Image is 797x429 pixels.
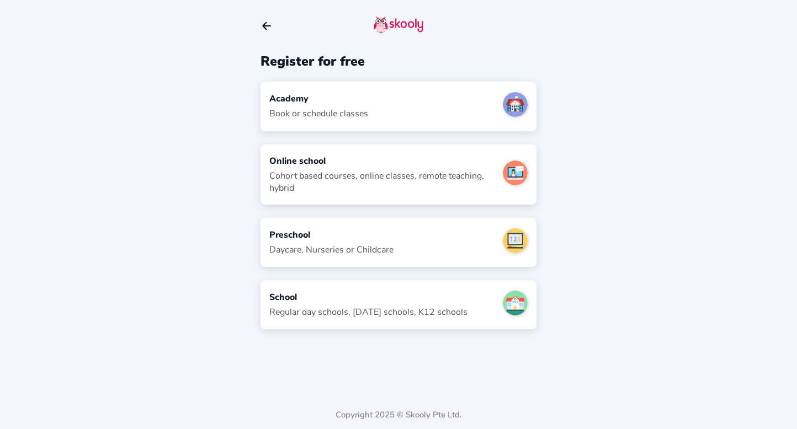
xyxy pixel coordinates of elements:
div: Daycare, Nurseries or Childcare [269,244,394,256]
div: Online school [269,155,494,167]
div: Regular day schools, [DATE] schools, K12 schools [269,306,467,318]
button: arrow back outline [261,20,273,32]
div: Book or schedule classes [269,108,368,120]
div: Preschool [269,229,394,241]
div: Register for free [261,52,536,70]
div: Cohort based courses, online classes, remote teaching, hybrid [269,170,494,194]
img: skooly-logo.png [374,16,423,34]
div: School [269,291,467,303]
div: Academy [269,93,368,105]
